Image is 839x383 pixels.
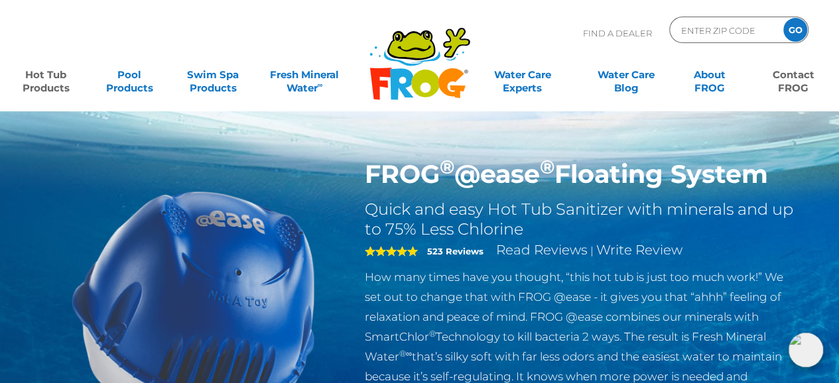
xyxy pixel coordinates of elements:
[496,242,588,258] a: Read Reviews
[365,159,798,190] h1: FROG @ease Floating System
[318,80,323,89] sup: ∞
[365,199,798,239] h2: Quick and easy Hot Tub Sanitizer with minerals and up to 75% Less Chlorine
[429,329,436,339] sup: ®
[680,21,769,40] input: Zip Code Form
[594,62,659,88] a: Water CareBlog
[440,155,454,178] sup: ®
[13,62,78,88] a: Hot TubProducts
[590,245,594,257] span: |
[583,17,652,50] p: Find A Dealer
[470,62,575,88] a: Water CareExperts
[540,155,554,178] sup: ®
[427,246,484,256] strong: 523 Reviews
[180,62,245,88] a: Swim SpaProducts
[677,62,742,88] a: AboutFROG
[264,62,346,88] a: Fresh MineralWater∞
[783,18,807,42] input: GO
[365,246,418,256] span: 5
[761,62,826,88] a: ContactFROG
[399,349,412,358] sup: ®∞
[789,333,823,367] img: openIcon
[596,242,682,258] a: Write Review
[97,62,162,88] a: PoolProducts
